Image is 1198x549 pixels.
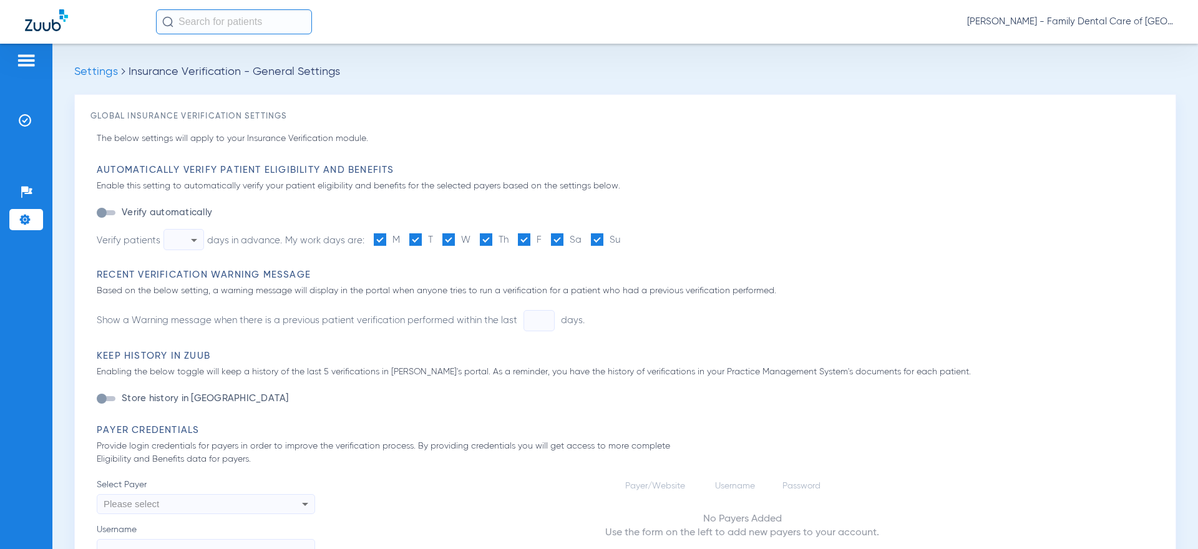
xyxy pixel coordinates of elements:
[409,233,433,247] label: T
[518,233,542,247] label: F
[97,366,1160,379] p: Enabling the below toggle will keep a history of the last 5 verifications in [PERSON_NAME]'s port...
[442,233,470,247] label: W
[551,233,582,247] label: Sa
[97,310,585,331] li: Show a Warning message when there is a previous patient verification performed within the last days.
[285,236,364,245] span: My work days are:
[156,9,312,34] input: Search for patients
[591,233,620,247] label: Su
[97,180,1160,193] p: Enable this setting to automatically verify your patient eligibility and benefits for the selecte...
[605,526,879,540] div: Use the form on the left to add new payers to your account.
[104,498,159,509] span: Please select
[129,66,340,77] span: Insurance Verification - General Settings
[16,53,36,68] img: hamburger-icon
[90,110,1160,123] h3: Global Insurance Verification Settings
[616,480,704,492] td: Payer/Website
[97,229,282,250] div: Verify patients days in advance.
[119,392,289,405] label: Store history in [GEOGRAPHIC_DATA]
[97,350,1160,362] h3: Keep History in Zuub
[706,480,772,492] td: Username
[97,164,1160,177] h3: Automatically Verify Patient Eligibility and Benefits
[605,512,879,526] div: No Payers Added
[25,9,68,31] img: Zuub Logo
[97,440,681,466] p: Provide login credentials for payers in order to improve the verification process. By providing c...
[74,66,118,77] span: Settings
[967,16,1173,28] span: [PERSON_NAME] - Family Dental Care of [GEOGRAPHIC_DATA]
[119,206,212,219] label: Verify automatically
[162,16,173,27] img: Search Icon
[97,132,1160,145] p: The below settings will apply to your Insurance Verification module.
[773,480,837,492] td: Password
[374,233,400,247] label: M
[97,479,315,491] span: Select Payer
[97,424,1160,437] h3: Payer Credentials
[97,284,1160,298] p: Based on the below setting, a warning message will display in the portal when anyone tries to run...
[97,269,1160,281] h3: Recent Verification Warning Message
[480,233,509,247] label: Th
